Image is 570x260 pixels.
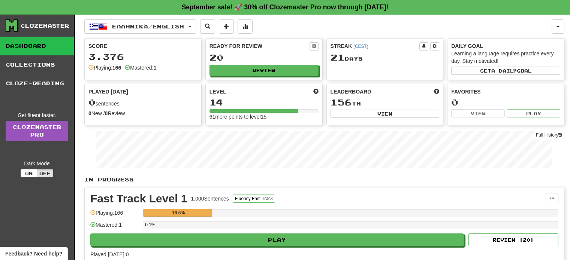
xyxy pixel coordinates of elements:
div: Favorites [451,88,560,95]
strong: 0 [105,110,108,116]
strong: September sale! 🚀 30% off Clozemaster Pro now through [DATE]! [182,3,389,11]
div: Ready for Review [209,42,310,50]
div: Streak [331,42,420,50]
button: Seta dailygoal [451,67,560,75]
span: Open feedback widget [5,250,62,257]
button: Search sentences [200,19,215,34]
div: th [331,98,440,107]
span: Leaderboard [331,88,371,95]
span: Level [209,88,226,95]
div: Mastered: [125,64,156,71]
div: 3.376 [88,52,197,61]
button: More stats [238,19,253,34]
div: 61 more points to level 15 [209,113,319,120]
button: Fluency Fast Track [233,195,275,203]
button: View [451,109,505,117]
div: sentences [88,98,197,107]
a: ClozemasterPro [6,121,68,141]
div: 1.000 Sentences [191,195,229,202]
span: 156 [331,97,352,107]
div: 20 [209,53,319,62]
div: Playing: [88,64,121,71]
div: Mastered: 1 [90,221,139,233]
strong: 1 [153,65,156,71]
button: Review [209,65,319,76]
span: a daily [491,68,517,73]
span: Played [DATE] [88,88,128,95]
button: Play [90,233,464,246]
div: Score [88,42,197,50]
button: Full History [534,131,564,139]
span: 21 [331,52,345,62]
button: On [21,169,37,177]
div: Fast Track Level 1 [90,193,187,204]
button: Add sentence to collection [219,19,234,34]
button: Play [507,109,560,117]
button: Review (20) [468,233,558,246]
div: Learning a language requires practice every day. Stay motivated! [451,50,560,65]
button: Off [37,169,53,177]
div: 14 [209,98,319,107]
div: 16.6% [145,209,212,217]
span: This week in points, UTC [434,88,439,95]
div: Day s [331,53,440,62]
button: View [331,110,440,118]
div: Get fluent faster. [6,111,68,119]
div: Daily Goal [451,42,560,50]
strong: 166 [112,65,121,71]
div: 0 [451,98,560,107]
p: In Progress [84,176,564,183]
span: 0 [88,97,96,107]
div: Clozemaster [21,22,69,30]
div: New / Review [88,110,197,117]
button: Ελληνικά/English [84,19,196,34]
div: Playing: 166 [90,209,139,221]
span: Ελληνικά / English [112,23,184,30]
strong: 0 [88,110,91,116]
div: Dark Mode [6,160,68,167]
span: Played [DATE]: 0 [90,251,129,257]
span: Score more points to level up [313,88,319,95]
a: (CEST) [353,44,368,49]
